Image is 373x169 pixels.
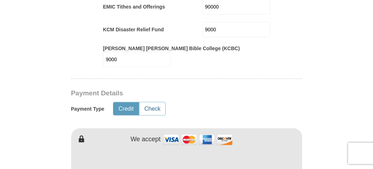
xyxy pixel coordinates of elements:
[139,102,165,116] button: Check
[162,132,234,147] img: credit cards accepted
[71,106,105,112] h5: Payment Type
[103,52,171,67] input: Enter Amount
[113,102,139,116] button: Credit
[130,136,161,144] h4: We accept
[202,22,270,37] input: Enter Amount
[71,89,252,97] h3: Payment Details
[103,3,165,10] label: EMIC Tithes and Offerings
[103,26,164,33] label: KCM Disaster Relief Fund
[103,45,240,52] label: [PERSON_NAME] [PERSON_NAME] Bible College (KCBC)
